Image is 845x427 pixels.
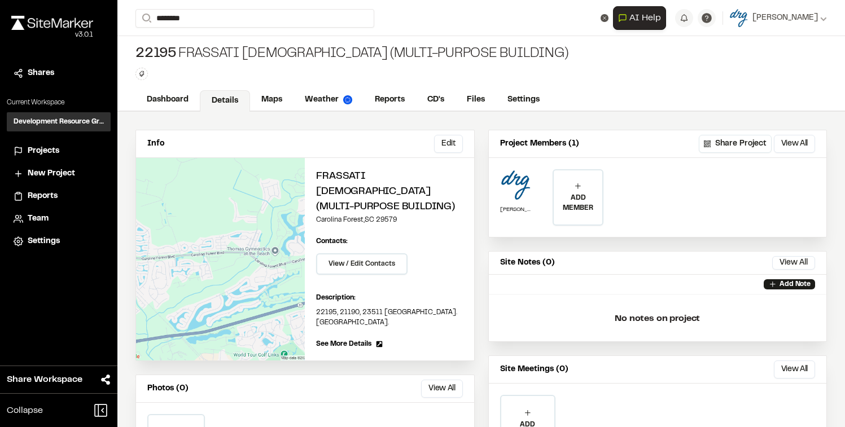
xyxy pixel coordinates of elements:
[14,117,104,127] h3: Development Resource Group
[14,235,104,248] a: Settings
[14,190,104,203] a: Reports
[554,193,602,213] p: ADD MEMBER
[416,89,456,111] a: CD's
[343,95,352,104] img: precipai.png
[699,135,772,153] button: Share Project
[780,279,811,289] p: Add Note
[774,360,815,378] button: View All
[28,190,58,203] span: Reports
[500,138,579,150] p: Project Members (1)
[11,30,93,40] div: Oh geez...please don't...
[316,293,462,303] p: Description:
[772,256,815,270] button: View All
[752,12,818,24] span: [PERSON_NAME]
[496,89,551,111] a: Settings
[434,135,463,153] button: Edit
[730,9,827,27] button: [PERSON_NAME]
[14,213,104,225] a: Team
[500,205,532,214] p: [PERSON_NAME]
[500,169,532,201] img: Philip Hornbeck
[316,307,462,328] p: 22195, 21190, 23511 [GEOGRAPHIC_DATA]. [GEOGRAPHIC_DATA].
[316,215,462,225] p: Carolina Forest , SC 29579
[629,11,661,25] span: AI Help
[601,14,608,22] button: Clear text
[28,67,54,80] span: Shares
[28,168,75,180] span: New Project
[135,9,156,28] button: Search
[28,235,60,248] span: Settings
[316,169,462,215] h2: Frassati [DEMOGRAPHIC_DATA] (Multi-Purpose Building)
[7,373,82,386] span: Share Workspace
[135,68,148,80] button: Edit Tags
[28,213,49,225] span: Team
[500,363,568,376] p: Site Meetings (0)
[147,382,189,395] p: Photos (0)
[316,253,408,275] button: View / Edit Contacts
[316,236,348,246] p: Contacts:
[774,135,815,153] button: View All
[14,168,104,180] a: New Project
[200,90,250,112] a: Details
[730,9,748,27] img: User
[294,89,364,111] a: Weather
[316,339,371,349] span: See More Details
[14,145,104,157] a: Projects
[500,257,555,269] p: Site Notes (0)
[613,6,666,30] button: Open AI Assistant
[421,380,462,398] button: View All
[147,138,164,150] p: Info
[14,67,104,80] a: Shares
[135,89,200,111] a: Dashboard
[7,404,43,417] span: Collapse
[7,98,111,108] p: Current Workspace
[11,16,93,30] img: rebrand.png
[250,89,294,111] a: Maps
[28,145,59,157] span: Projects
[135,45,176,63] span: 22195
[498,301,818,337] p: No notes on project
[613,6,671,30] div: Open AI Assistant
[456,89,496,111] a: Files
[135,45,568,63] div: Frassati [DEMOGRAPHIC_DATA] (Multi-Purpose Building)
[364,89,416,111] a: Reports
